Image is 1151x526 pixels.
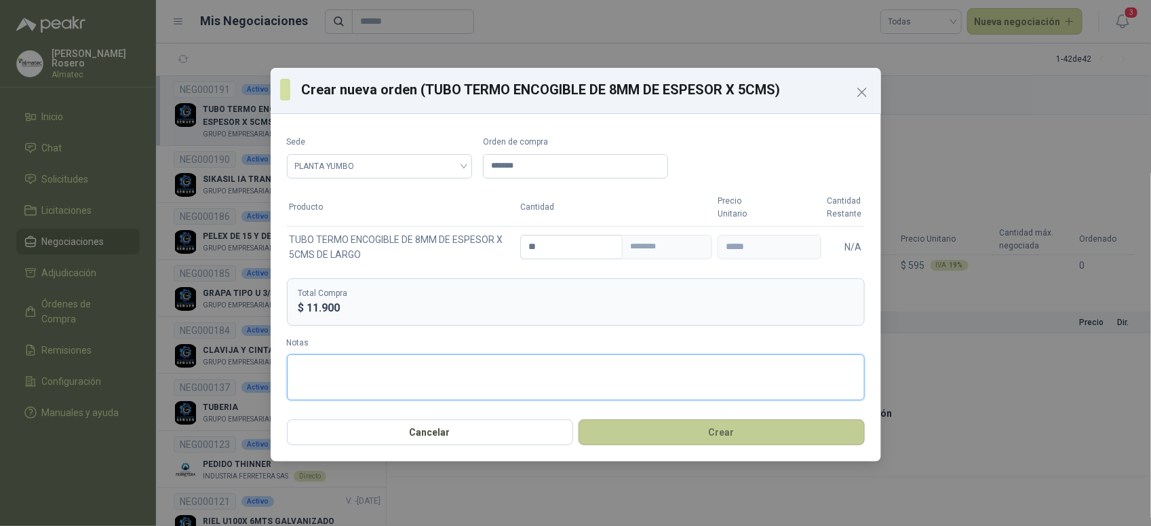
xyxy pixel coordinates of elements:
[851,81,873,103] button: Close
[287,189,518,226] th: Producto
[290,232,515,262] span: TUBO TERMO ENCOGIBLE DE 8MM DE ESPESOR X 5CMS DE LARGO
[518,226,715,267] td: Cantidad
[298,287,853,300] p: Total Compra
[287,419,573,445] button: Cancelar
[518,189,715,226] th: Cantidad
[298,299,853,316] p: $ 11.900
[287,136,472,149] label: Sede
[824,226,864,267] td: N/A
[715,189,824,226] th: Precio Unitario
[287,337,865,350] label: Notas
[295,156,464,176] span: PLANTA YUMBO
[715,226,824,267] td: Precio unitario
[579,419,865,445] button: Crear
[824,189,864,226] th: Cantidad Restante
[483,136,668,149] label: Orden de compra
[301,79,872,100] h3: Crear nueva orden (TUBO TERMO ENCOGIBLE DE 8MM DE ESPESOR X 5CMS)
